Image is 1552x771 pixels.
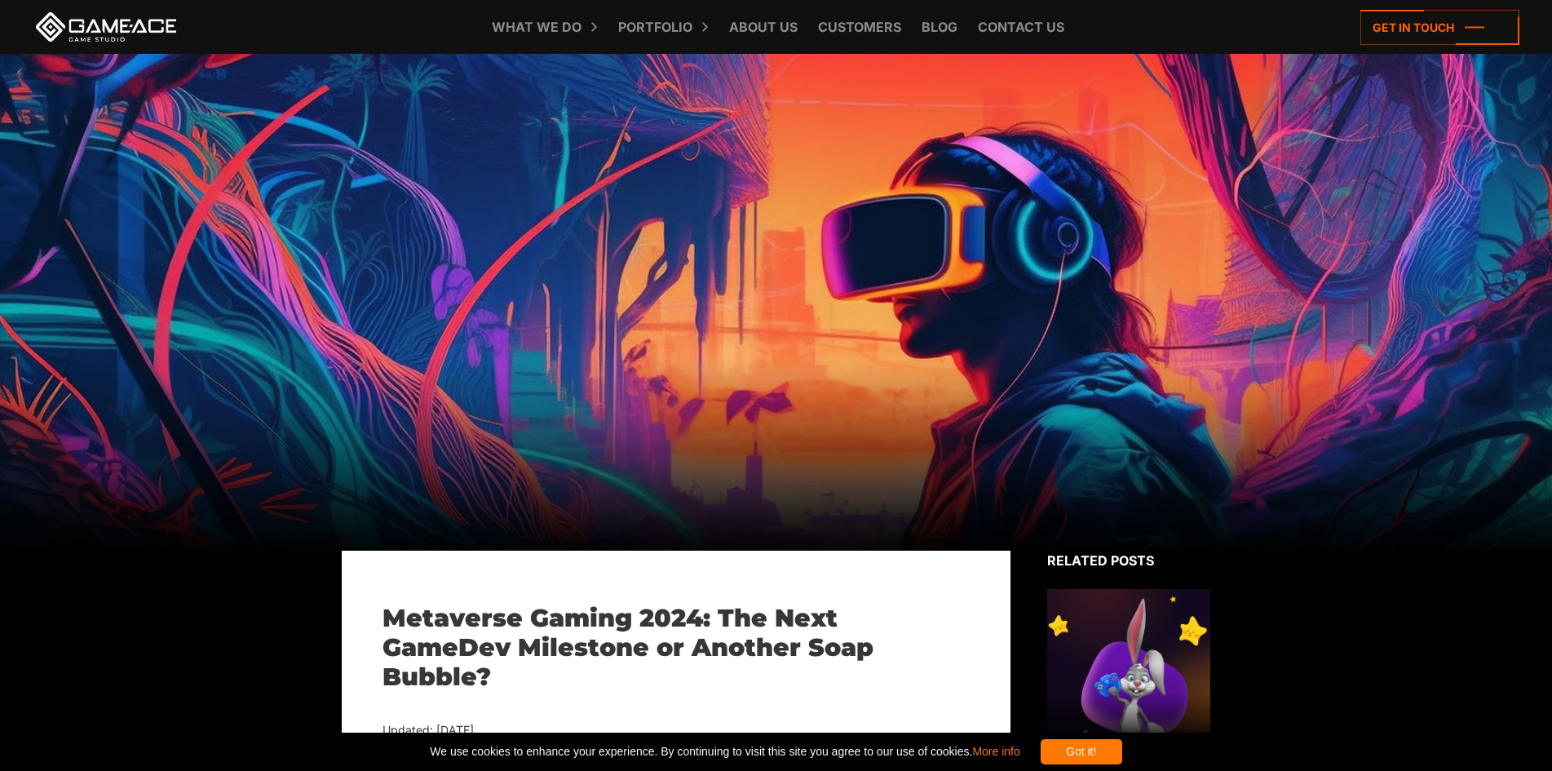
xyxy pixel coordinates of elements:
a: Get in touch [1360,10,1519,45]
div: Related posts [1047,551,1210,570]
div: Updated: [DATE] [382,720,970,741]
img: Related [1047,589,1210,736]
a: The Role of AR In Games Described and Explained [1047,589,1210,771]
h1: Metaverse Gaming 2024: The Next GameDev Milestone or Another Soap Bubble? [382,604,970,692]
div: Got it! [1041,739,1122,764]
span: We use cookies to enhance your experience. By continuing to visit this site you agree to our use ... [430,739,1019,764]
a: More info [972,745,1019,758]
